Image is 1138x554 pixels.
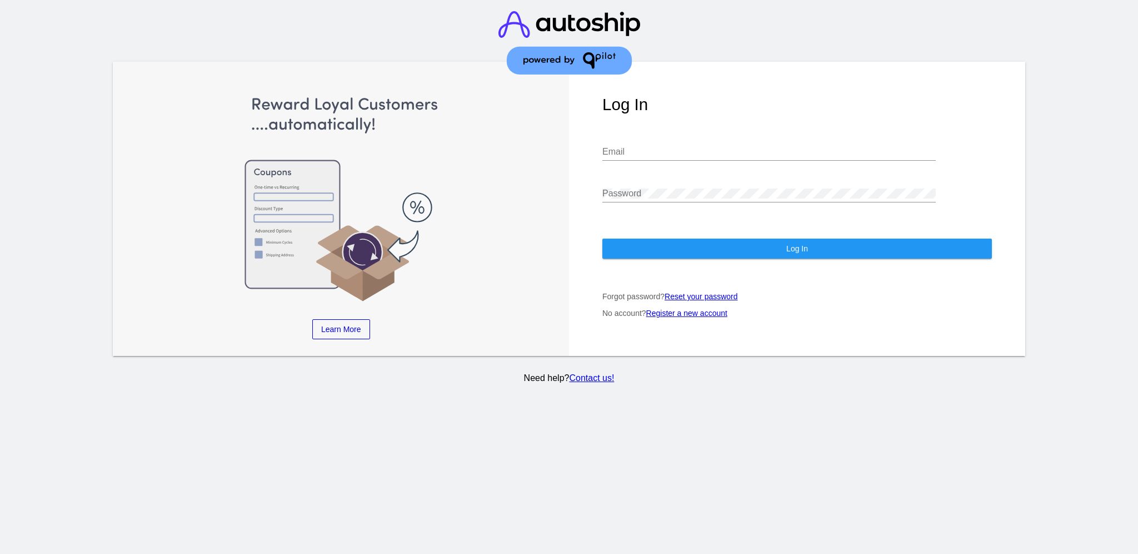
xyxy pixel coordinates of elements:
h1: Log In [602,95,992,114]
button: Log In [602,239,992,259]
p: No account? [602,309,992,318]
span: Log In [786,244,808,253]
img: Apply Coupons Automatically to Scheduled Orders with QPilot [146,95,536,303]
a: Learn More [312,319,370,339]
p: Need help? [111,373,1027,383]
a: Contact us! [569,373,614,383]
a: Register a new account [646,309,727,318]
p: Forgot password? [602,292,992,301]
span: Learn More [321,325,361,334]
a: Reset your password [665,292,738,301]
input: Email [602,147,936,157]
